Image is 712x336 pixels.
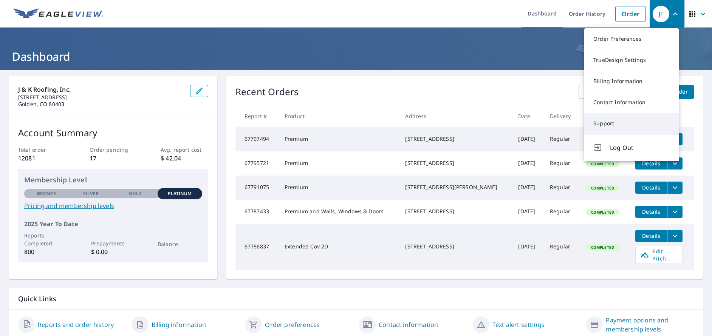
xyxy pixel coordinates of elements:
td: [DATE] [512,200,544,224]
a: Order preferences [265,320,320,329]
th: Report # [235,105,279,127]
a: Billing information [152,320,206,329]
p: 2025 Year To Date [24,219,202,228]
span: Details [640,232,662,239]
td: Regular [544,127,580,151]
button: detailsBtn-67786837 [635,230,667,242]
img: EV Logo [14,8,103,20]
a: Order Preferences [584,28,679,49]
a: Contact information [379,320,438,329]
a: View All Orders [579,85,632,99]
th: Date [512,105,544,127]
p: [STREET_ADDRESS] [18,94,184,101]
td: Extended Cov 2D [279,224,399,270]
td: Regular [544,151,580,176]
button: Log Out [584,134,679,161]
a: Billing Information [584,71,679,92]
td: [DATE] [512,151,544,176]
p: Silver [83,190,99,197]
td: 67797494 [235,127,279,151]
td: Premium [279,176,399,200]
span: Completed [587,185,619,191]
a: Reports and order history [38,320,114,329]
button: filesDropdownBtn-67791075 [667,182,683,194]
td: 67795721 [235,151,279,176]
td: [DATE] [512,127,544,151]
p: Golden, CO 80403 [18,101,184,108]
a: Order [615,6,646,22]
a: TrueDesign Settings [584,49,679,71]
p: Order pending [90,146,137,154]
td: Regular [544,200,580,224]
p: Avg. report cost [161,146,208,154]
span: Completed [587,245,619,250]
td: Premium [279,127,399,151]
p: Balance [158,240,202,248]
span: Details [640,184,662,191]
p: Membership Level [24,175,202,185]
p: $ 42.04 [161,154,208,163]
th: Delivery [544,105,580,127]
button: filesDropdownBtn-67786837 [667,230,683,242]
div: [STREET_ADDRESS] [405,243,506,250]
a: Payment options and membership levels [606,316,694,334]
div: [STREET_ADDRESS] [405,135,506,143]
h1: Dashboard [9,49,703,64]
span: Log Out [610,143,670,152]
td: 67787433 [235,200,279,224]
p: Quick Links [18,294,694,304]
div: [STREET_ADDRESS] [405,208,506,215]
p: Platinum [168,190,192,197]
td: [DATE] [512,224,544,270]
p: Total order [18,146,66,154]
td: Regular [544,224,580,270]
a: Contact Information [584,92,679,113]
div: [STREET_ADDRESS][PERSON_NAME] [405,183,506,191]
p: Account Summary [18,126,208,140]
a: Edit Pitch [635,246,683,264]
p: 12081 [18,154,66,163]
button: filesDropdownBtn-67795721 [667,157,683,170]
span: Details [640,208,662,215]
span: Completed [587,161,619,166]
th: Status [580,105,630,127]
p: 800 [24,247,69,256]
p: Prepayments [91,239,136,247]
span: Completed [587,210,619,215]
p: Bronze [37,190,56,197]
p: $ 0.00 [91,247,136,256]
a: Support [584,113,679,134]
td: Regular [544,176,580,200]
p: Gold [129,190,142,197]
th: Product [279,105,399,127]
td: Premium and Walls, Windows & Doors [279,200,399,224]
td: Premium [279,151,399,176]
p: Reports Completed [24,231,69,247]
th: Address [399,105,512,127]
span: Edit Pitch [640,248,678,262]
p: 17 [90,154,137,163]
button: detailsBtn-67795721 [635,157,667,170]
p: Recent Orders [235,85,299,99]
p: J & K Roofing, Inc. [18,85,184,94]
td: [DATE] [512,176,544,200]
div: JF [653,6,669,22]
td: 67791075 [235,176,279,200]
a: Text alert settings [492,320,545,329]
button: detailsBtn-67791075 [635,182,667,194]
td: 67786837 [235,224,279,270]
div: [STREET_ADDRESS] [405,159,506,167]
button: detailsBtn-67787433 [635,206,667,218]
span: Details [640,160,662,167]
a: Pricing and membership levels [24,201,202,210]
button: filesDropdownBtn-67787433 [667,206,683,218]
